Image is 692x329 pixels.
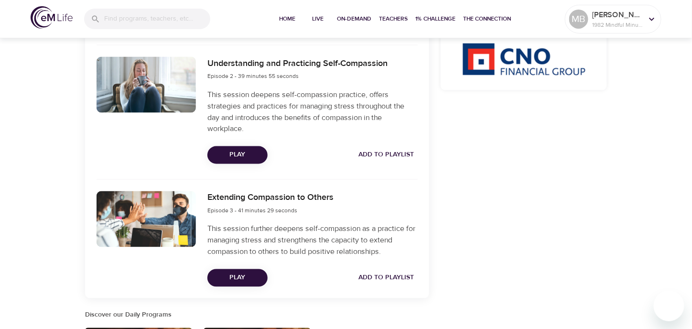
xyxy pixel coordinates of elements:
span: Play [215,149,260,161]
span: Add to Playlist [358,149,414,161]
button: Play [207,269,268,287]
p: [PERSON_NAME] [592,9,643,21]
img: CNO%20logo.png [462,43,585,76]
p: This session deepens self-compassion practice, offers strategies and practices for managing stres... [207,89,418,135]
button: Add to Playlist [355,146,418,164]
span: Live [306,14,329,24]
input: Find programs, teachers, etc... [104,9,210,29]
h6: Discover our Daily Programs [85,310,429,320]
h6: Understanding and Practicing Self-Compassion [207,57,388,71]
div: MB [569,10,588,29]
span: Home [276,14,299,24]
span: Teachers [379,14,408,24]
span: Episode 2 - 39 minutes 55 seconds [207,72,299,80]
span: On-Demand [337,14,371,24]
iframe: Button to launch messaging window [654,291,684,321]
span: 1% Challenge [415,14,455,24]
p: 1982 Mindful Minutes [592,21,643,29]
span: Play [215,272,260,284]
button: Add to Playlist [355,269,418,287]
span: Add to Playlist [358,272,414,284]
button: Play [207,146,268,164]
h6: Extending Compassion to Others [207,191,334,205]
img: logo [31,6,73,29]
span: Episode 3 - 41 minutes 29 seconds [207,207,297,215]
span: The Connection [463,14,511,24]
p: This session further deepens self-compassion as a practice for managing stress and strengthens th... [207,223,418,258]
